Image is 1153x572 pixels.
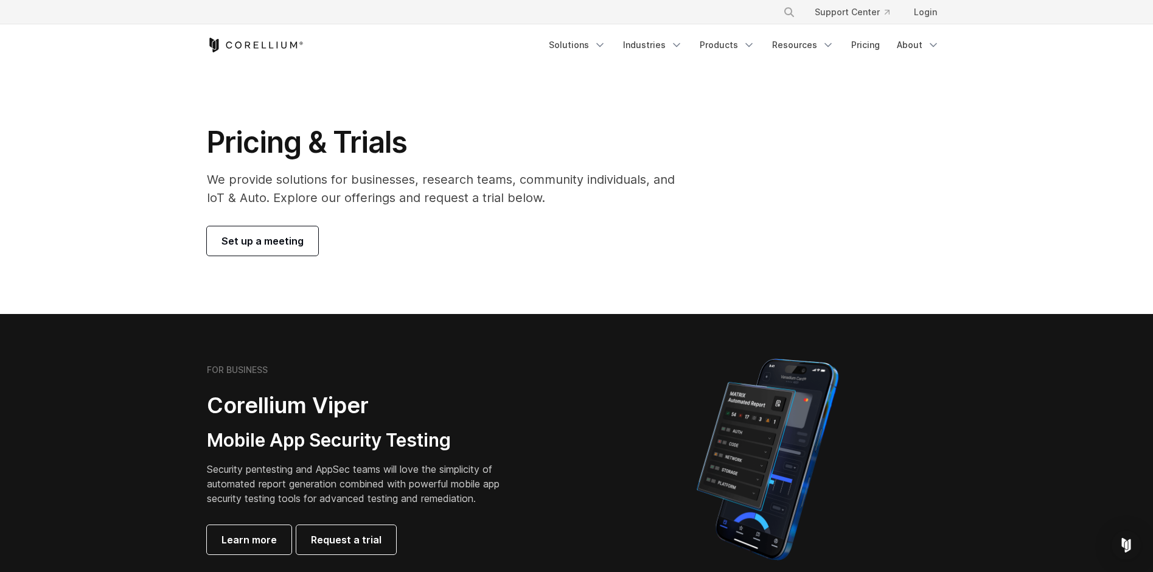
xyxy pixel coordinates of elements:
button: Search [778,1,800,23]
div: Open Intercom Messenger [1112,531,1141,560]
h6: FOR BUSINESS [207,364,268,375]
a: Resources [765,34,841,56]
div: Navigation Menu [768,1,947,23]
img: Corellium MATRIX automated report on iPhone showing app vulnerability test results across securit... [676,353,859,566]
a: Corellium Home [207,38,304,52]
h2: Corellium Viper [207,392,518,419]
a: Login [904,1,947,23]
a: Solutions [542,34,613,56]
span: Request a trial [311,532,381,547]
span: Learn more [221,532,277,547]
div: Navigation Menu [542,34,947,56]
p: Security pentesting and AppSec teams will love the simplicity of automated report generation comb... [207,462,518,506]
a: About [890,34,947,56]
a: Industries [616,34,690,56]
a: Support Center [805,1,899,23]
h1: Pricing & Trials [207,124,692,161]
a: Request a trial [296,525,396,554]
a: Set up a meeting [207,226,318,256]
h3: Mobile App Security Testing [207,429,518,452]
a: Products [692,34,762,56]
span: Set up a meeting [221,234,304,248]
a: Learn more [207,525,291,554]
p: We provide solutions for businesses, research teams, community individuals, and IoT & Auto. Explo... [207,170,692,207]
a: Pricing [844,34,887,56]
